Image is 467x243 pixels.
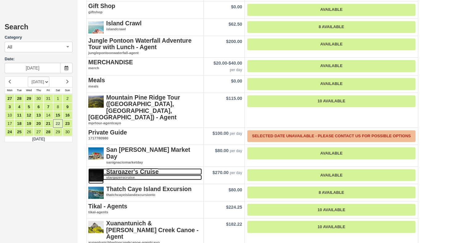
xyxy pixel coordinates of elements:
[247,186,415,198] a: 8 Available
[88,3,202,15] a: Gift Shopgiftshop
[5,56,73,62] label: Date:
[88,192,202,197] em: thatchcayeislandexcursiontc
[88,175,202,180] em: stargazerscruise
[88,94,180,121] strong: Mountain Pine Ridge Tour ([GEOGRAPHIC_DATA], [GEOGRAPHIC_DATA], [GEOGRAPHIC_DATA]) - Agent
[34,87,43,94] th: Thu
[226,221,242,226] span: $182.22
[88,136,202,141] em: 1717780980
[5,128,15,136] a: 24
[88,59,133,66] strong: MERCHANDISE
[44,119,53,128] a: 21
[106,20,142,27] strong: Island Crawl
[63,119,72,128] a: 23
[214,61,227,66] span: $20.00
[63,87,72,94] th: Sun
[53,87,63,94] th: Sat
[5,111,15,119] a: 10
[88,20,104,36] img: S305-1
[247,130,415,142] a: Selected Date Unavailable - Please contact us for possible options
[88,220,104,235] img: S280-1
[247,38,415,50] a: Available
[24,128,34,136] a: 26
[44,94,53,103] a: 31
[88,37,191,50] strong: Jungle Pontoon Waterfall Adventure Tour with Lunch - Agent
[226,39,242,44] span: $200.00
[88,84,202,89] em: meals
[247,21,415,33] a: 8 Available
[88,121,202,126] em: mprtour-agentcayo
[88,50,202,56] em: junglepontoonwaterfall-agent
[44,128,53,136] a: 28
[228,61,242,66] span: $40.00
[34,111,43,119] a: 13
[247,95,415,107] a: 10 Available
[88,10,202,15] em: giftshop
[230,68,242,72] em: per day
[230,131,242,136] em: per day
[88,94,104,110] img: S282-1
[5,87,15,94] th: Mon
[88,66,202,71] em: merch
[230,170,242,175] em: per day
[63,94,72,103] a: 2
[15,94,24,103] a: 28
[88,185,104,201] img: S296-3
[34,119,43,128] a: 20
[5,119,15,128] a: 17
[63,128,72,136] a: 30
[88,59,202,71] a: MERCHANDISEmerch
[231,79,242,83] span: $0.00
[88,129,202,141] a: Private Guide1717780980
[24,119,34,128] a: 19
[5,136,73,142] td: [DATE]
[88,2,115,9] strong: Gift Shop
[106,146,190,159] strong: San [PERSON_NAME] Market Day
[5,42,73,52] button: All
[106,185,192,192] strong: Thatch Caye Island Excursion
[88,168,202,180] a: Stargazer's Cruisestargazerscruise
[88,20,202,32] a: Island Crawlislandcrawl
[24,111,34,119] a: 12
[247,221,415,233] a: 10 Available
[88,185,202,197] a: Thatch Caye Island Excursionthatchcayeislandexcursiontc
[228,187,242,192] span: $80.00
[212,131,228,136] span: $100.00
[88,94,202,126] a: Mountain Pine Ridge Tour ([GEOGRAPHIC_DATA], [GEOGRAPHIC_DATA], [GEOGRAPHIC_DATA]) - Agentmprtour...
[226,96,242,101] span: $115.00
[44,87,53,94] th: Fri
[24,94,34,103] a: 29
[106,220,198,240] strong: Xuanantunich & [PERSON_NAME] Creek Canoe - Agent
[88,202,127,209] strong: Tikal - Agents
[247,78,415,90] a: Available
[88,129,127,136] strong: Private Guide
[214,61,242,66] span: -
[15,103,24,111] a: 4
[34,103,43,111] a: 6
[15,128,24,136] a: 25
[63,111,72,119] a: 16
[88,27,202,32] em: islandcrawl
[63,103,72,111] a: 9
[15,87,24,94] th: Tue
[88,37,202,56] a: Jungle Pontoon Waterfall Adventure Tour with Lunch - Agentjunglepontoonwaterfall-agent
[44,103,53,111] a: 7
[215,148,228,153] span: $80.00
[226,204,242,209] span: $224.25
[88,168,104,184] img: S308-1
[88,203,202,215] a: Tikal - Agentstikal-agents
[88,77,202,89] a: Mealsmeals
[5,94,15,103] a: 27
[247,147,415,159] a: Available
[24,87,34,94] th: Wed
[247,169,415,181] a: Available
[88,77,105,83] strong: Meals
[34,128,43,136] a: 27
[53,128,63,136] a: 29
[5,103,15,111] a: 3
[88,209,202,215] em: tikal-agents
[228,22,242,27] span: $62.50
[88,146,202,164] a: San [PERSON_NAME] Market Daysanignaciomarketday
[231,4,242,9] span: $0.00
[247,204,415,216] a: 10 Available
[247,60,415,72] a: Available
